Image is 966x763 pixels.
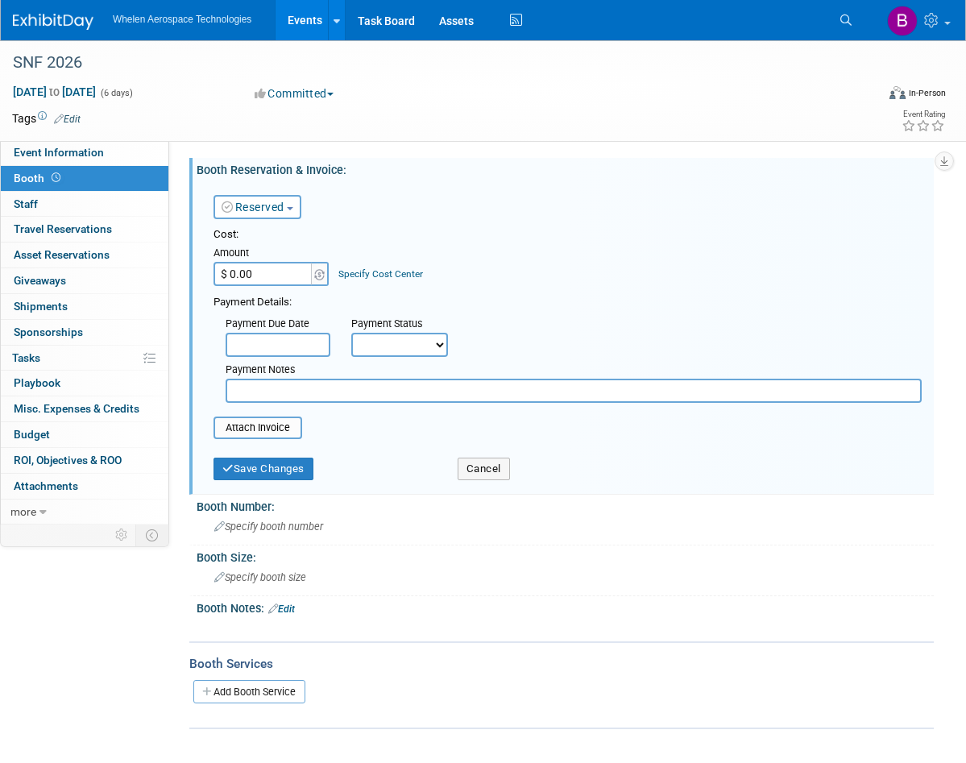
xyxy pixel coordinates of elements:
[136,525,169,545] td: Toggle Event Tabs
[1,243,168,267] a: Asset Reservations
[1,320,168,345] a: Sponsorships
[1,371,168,396] a: Playbook
[214,246,330,262] div: Amount
[197,545,934,566] div: Booth Size:
[14,454,122,467] span: ROI, Objectives & ROO
[14,479,78,492] span: Attachments
[197,596,934,617] div: Booth Notes:
[338,268,423,280] a: Specify Cost Center
[7,48,855,77] div: SNF 2026
[800,84,946,108] div: Event Format
[226,363,922,379] div: Payment Notes
[249,85,340,102] button: Committed
[14,222,112,235] span: Travel Reservations
[189,655,934,673] div: Booth Services
[902,110,945,118] div: Event Rating
[214,227,922,243] div: Cost:
[458,458,510,480] button: Cancel
[1,268,168,293] a: Giveaways
[1,500,168,525] a: more
[113,14,251,25] span: Whelen Aerospace Technologies
[908,87,946,99] div: In-Person
[54,114,81,125] a: Edit
[12,351,40,364] span: Tasks
[14,326,83,338] span: Sponsorships
[226,317,327,333] div: Payment Due Date
[214,520,323,533] span: Specify booth number
[193,680,305,703] a: Add Booth Service
[14,300,68,313] span: Shipments
[13,14,93,30] img: ExhibitDay
[14,428,50,441] span: Budget
[1,346,168,371] a: Tasks
[1,294,168,319] a: Shipments
[1,217,168,242] a: Travel Reservations
[214,195,301,219] button: Reserved
[1,396,168,421] a: Misc. Expenses & Credits
[1,192,168,217] a: Staff
[14,402,139,415] span: Misc. Expenses & Credits
[889,86,906,99] img: Format-Inperson.png
[1,166,168,191] a: Booth
[214,291,922,310] div: Payment Details:
[12,110,81,126] td: Tags
[1,140,168,165] a: Event Information
[14,248,110,261] span: Asset Reservations
[268,603,295,615] a: Edit
[222,201,284,214] a: Reserved
[14,376,60,389] span: Playbook
[197,158,934,178] div: Booth Reservation & Invoice:
[14,146,104,159] span: Event Information
[1,474,168,499] a: Attachments
[10,505,36,518] span: more
[48,172,64,184] span: Booth not reserved yet
[47,85,62,98] span: to
[108,525,136,545] td: Personalize Event Tab Strip
[1,422,168,447] a: Budget
[14,197,38,210] span: Staff
[14,172,64,185] span: Booth
[12,85,97,99] span: [DATE] [DATE]
[197,495,934,515] div: Booth Number:
[351,317,459,333] div: Payment Status
[214,458,313,480] button: Save Changes
[14,274,66,287] span: Giveaways
[99,88,133,98] span: (6 days)
[214,571,306,583] span: Specify booth size
[887,6,918,36] img: Bree Wheeler
[1,448,168,473] a: ROI, Objectives & ROO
